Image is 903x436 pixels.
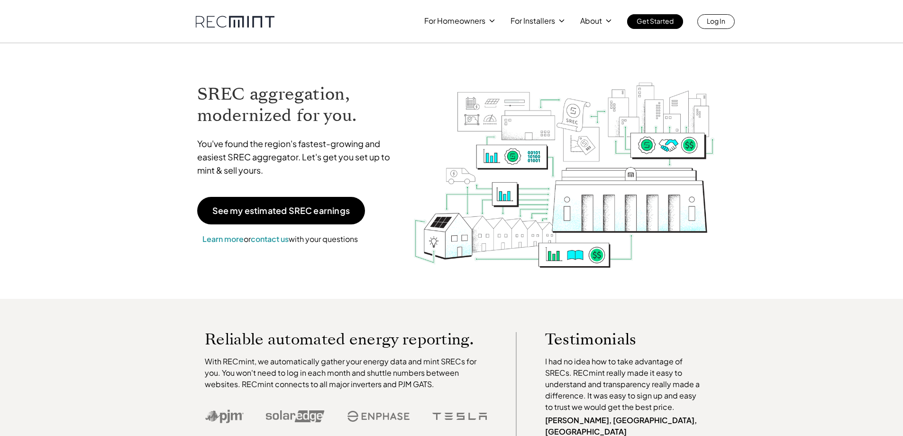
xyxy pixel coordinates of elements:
p: Log In [707,14,725,28]
p: For Homeowners [424,14,485,28]
p: Testimonials [545,332,686,346]
a: Get Started [627,14,683,29]
img: RECmint value cycle [413,57,715,270]
a: contact us [251,234,289,244]
p: Get Started [637,14,674,28]
p: I had no idea how to take advantage of SRECs. RECmint really made it easy to understand and trans... [545,356,704,413]
p: About [580,14,602,28]
p: or with your questions [197,233,363,245]
h1: SREC aggregation, modernized for you. [197,83,399,126]
a: Learn more [202,234,244,244]
a: See my estimated SREC earnings [197,197,365,224]
a: Log In [697,14,735,29]
p: With RECmint, we automatically gather your energy data and mint SRECs for you. You won't need to ... [205,356,487,390]
p: Reliable automated energy reporting. [205,332,487,346]
p: See my estimated SREC earnings [212,206,350,215]
p: You've found the region's fastest-growing and easiest SREC aggregator. Let's get you set up to mi... [197,137,399,177]
p: For Installers [511,14,555,28]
